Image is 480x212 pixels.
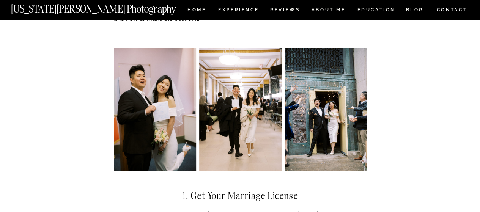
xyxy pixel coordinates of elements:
[311,8,346,14] a: ABOUT ME
[11,4,201,10] a: [US_STATE][PERSON_NAME] Photography
[114,190,367,201] h2: 1. Get Your Marriage License
[406,8,424,14] a: BLOG
[436,6,467,14] a: CONTACT
[285,48,367,171] img: nyc city hall wedding exit with confetti
[270,8,299,14] a: REVIEWS
[218,8,258,14] a: Experience
[186,8,208,14] a: HOME
[114,48,196,171] img: nyc city hall wedding photographer
[199,48,282,171] img: nyc city hall wedding at nyc city clerk
[356,8,396,14] a: EDUCATION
